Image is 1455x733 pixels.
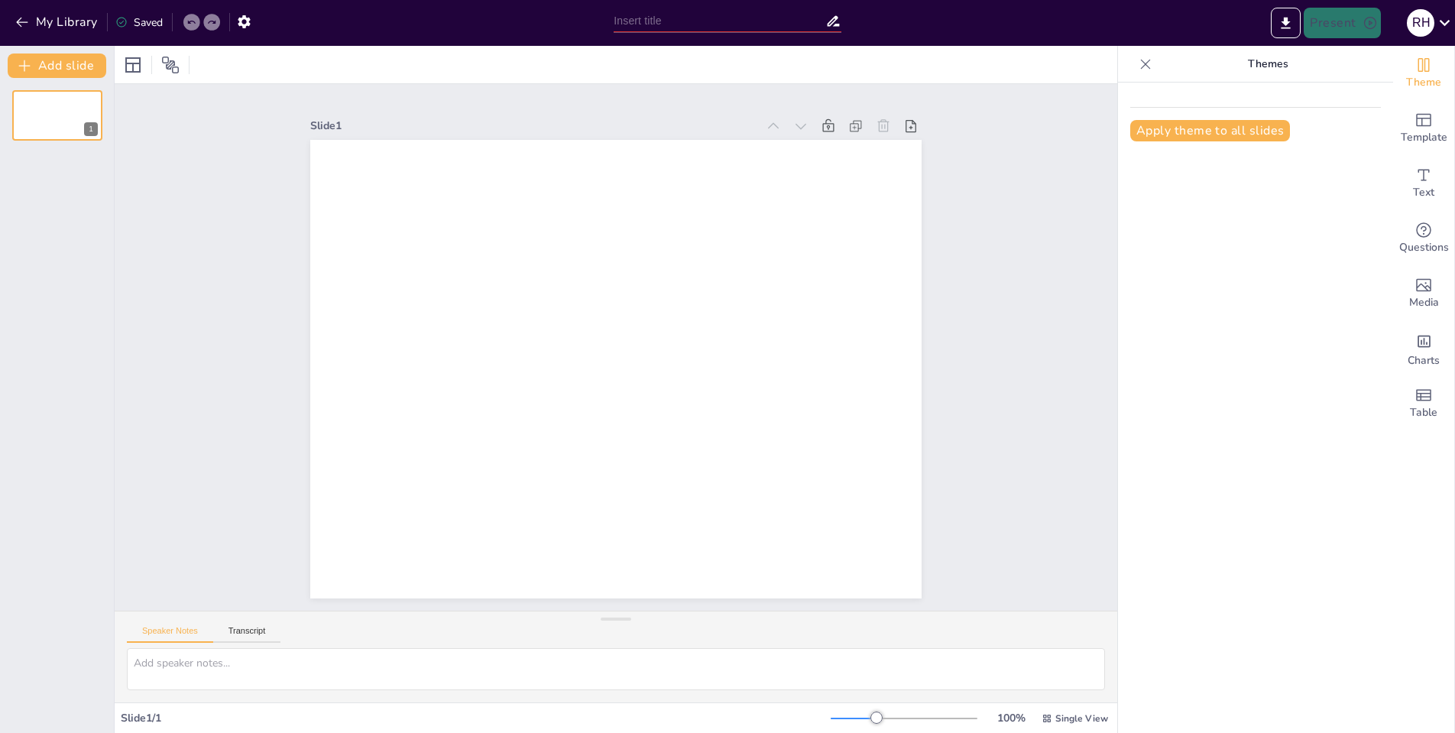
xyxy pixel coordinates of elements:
div: 100 % [993,711,1029,725]
button: Present [1304,8,1380,38]
span: Charts [1408,352,1440,369]
button: R H [1407,8,1434,38]
span: Single View [1055,712,1108,725]
button: Apply theme to all slides [1130,120,1290,141]
div: 1 [12,90,102,141]
span: Theme [1406,74,1441,91]
div: Add images, graphics, shapes or video [1393,266,1454,321]
span: Text [1413,184,1434,201]
span: Questions [1399,239,1449,256]
div: Slide 1 [310,118,757,133]
div: Saved [115,15,163,30]
button: Speaker Notes [127,626,213,643]
input: Insert title [614,10,825,32]
button: My Library [11,10,104,34]
span: Table [1410,404,1437,421]
div: Get real-time input from your audience [1393,211,1454,266]
div: Layout [121,53,145,77]
span: Media [1409,294,1439,311]
span: Template [1401,129,1447,146]
div: Add charts and graphs [1393,321,1454,376]
span: Position [161,56,180,74]
button: Add slide [8,54,106,78]
button: Transcript [213,626,281,643]
button: Export to PowerPoint [1271,8,1301,38]
div: 1 [84,122,98,136]
div: Slide 1 / 1 [121,711,831,725]
div: R H [1407,9,1434,37]
div: Add text boxes [1393,156,1454,211]
div: Add a table [1393,376,1454,431]
div: Change the overall theme [1393,46,1454,101]
p: Themes [1158,46,1378,83]
div: Add ready made slides [1393,101,1454,156]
